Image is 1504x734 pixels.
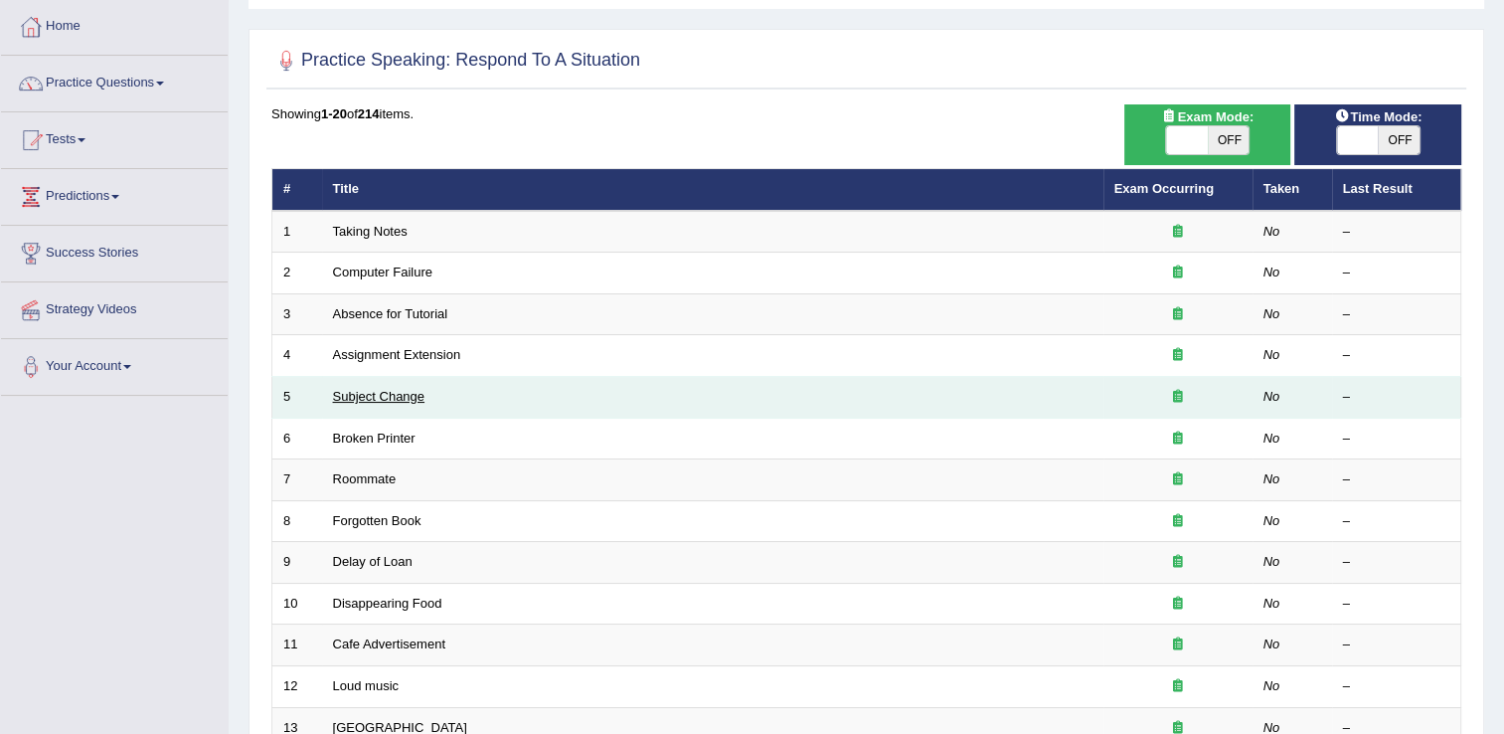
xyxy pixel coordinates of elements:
a: Success Stories [1,226,228,275]
td: 7 [272,459,322,501]
a: Strategy Videos [1,282,228,332]
em: No [1263,678,1280,693]
h2: Practice Speaking: Respond To A Situation [271,46,640,76]
div: – [1343,346,1450,365]
div: Exam occurring question [1114,388,1242,407]
div: – [1343,264,1450,282]
div: Exam occurring question [1114,595,1242,614]
td: 3 [272,293,322,335]
span: OFF [1208,126,1250,154]
td: 6 [272,418,322,459]
span: Time Mode: [1326,106,1429,127]
td: 5 [272,377,322,419]
span: OFF [1378,126,1420,154]
em: No [1263,224,1280,239]
td: 12 [272,665,322,707]
a: Loud music [333,678,399,693]
td: 9 [272,542,322,584]
a: Absence for Tutorial [333,306,448,321]
a: Practice Questions [1,56,228,105]
div: Exam occurring question [1114,553,1242,572]
b: 1-20 [321,106,347,121]
a: Broken Printer [333,431,416,446]
div: – [1343,677,1450,696]
div: Exam occurring question [1114,264,1242,282]
em: No [1263,306,1280,321]
div: Exam occurring question [1114,305,1242,324]
td: 4 [272,335,322,377]
a: Exam Occurring [1114,181,1214,196]
div: Exam occurring question [1114,512,1242,531]
div: Exam occurring question [1114,677,1242,696]
a: Taking Notes [333,224,408,239]
th: Taken [1253,169,1332,211]
em: No [1263,637,1280,651]
td: 8 [272,500,322,542]
div: – [1343,512,1450,531]
em: No [1263,513,1280,528]
a: Roommate [333,471,397,486]
th: Last Result [1332,169,1461,211]
div: Show exams occurring in exams [1124,104,1291,165]
div: – [1343,223,1450,242]
a: Tests [1,112,228,162]
th: Title [322,169,1103,211]
td: 10 [272,583,322,625]
a: Forgotten Book [333,513,421,528]
a: Subject Change [333,389,425,404]
a: Cafe Advertisement [333,637,445,651]
a: Your Account [1,339,228,389]
a: Disappearing Food [333,596,442,611]
div: Exam occurring question [1114,430,1242,449]
em: No [1263,347,1280,362]
div: – [1343,388,1450,407]
div: – [1343,595,1450,614]
div: Exam occurring question [1114,470,1242,489]
a: Computer Failure [333,265,432,279]
em: No [1263,265,1280,279]
div: – [1343,636,1450,654]
em: No [1263,471,1280,486]
div: – [1343,305,1450,324]
div: – [1343,553,1450,572]
span: Exam Mode: [1153,106,1260,127]
td: 11 [272,625,322,666]
em: No [1263,389,1280,404]
a: Assignment Extension [333,347,461,362]
div: Exam occurring question [1114,636,1242,654]
div: Showing of items. [271,104,1461,123]
div: – [1343,470,1450,489]
em: No [1263,431,1280,446]
div: Exam occurring question [1114,223,1242,242]
td: 2 [272,253,322,294]
th: # [272,169,322,211]
em: No [1263,596,1280,611]
em: No [1263,554,1280,569]
a: Delay of Loan [333,554,413,569]
td: 1 [272,211,322,253]
b: 214 [358,106,380,121]
a: Predictions [1,169,228,219]
div: – [1343,430,1450,449]
div: Exam occurring question [1114,346,1242,365]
